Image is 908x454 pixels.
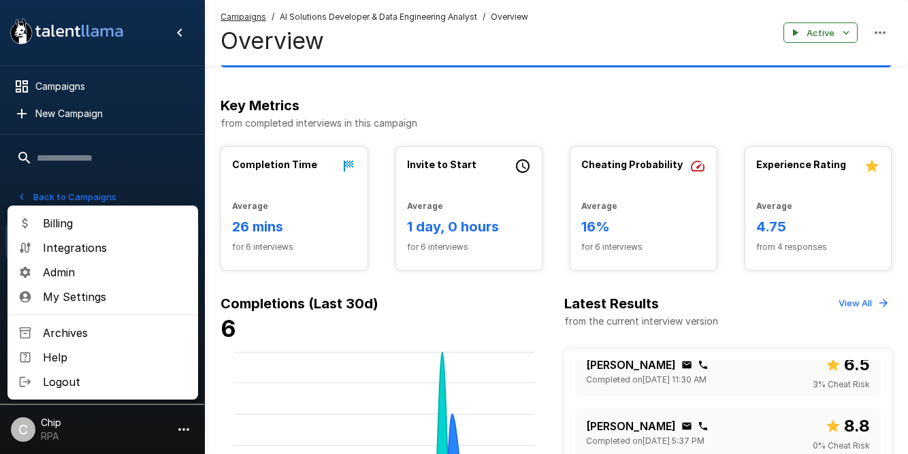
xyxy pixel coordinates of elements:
span: Billing [43,215,187,231]
span: Help [43,349,187,366]
span: My Settings [43,289,187,305]
span: Integrations [43,240,187,256]
span: Archives [43,325,187,341]
span: Admin [43,264,187,280]
span: Logout [43,374,187,390]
